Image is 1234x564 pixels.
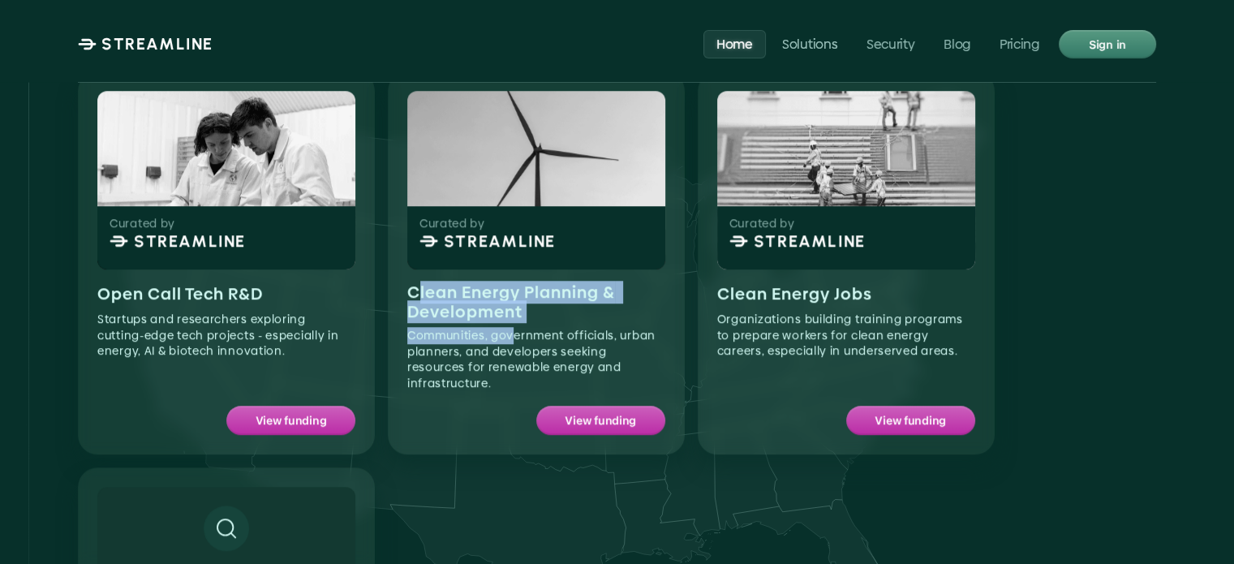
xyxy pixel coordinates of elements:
[717,312,975,359] p: Organizations building training programs to prepare workers for clean energy careers, especially ...
[729,216,986,232] p: Curated by
[875,410,946,431] p: View funding
[866,36,914,51] p: Security
[407,328,665,391] p: Communities, government officials, urban planners, and developers seeking resources for renewable...
[853,29,927,58] a: Security
[1089,33,1126,54] p: Sign in
[407,282,665,321] p: Clean Energy Planning & Development
[226,406,355,435] a: View funding
[134,231,246,251] p: STREAMLINE
[565,410,636,431] p: View funding
[78,34,213,54] a: STREAMLINE
[1059,30,1156,58] a: Sign in
[536,406,665,435] a: View funding
[846,406,975,435] a: View funding
[782,36,837,51] p: Solutions
[944,36,971,51] p: Blog
[716,36,753,51] p: Home
[256,410,327,431] p: View funding
[931,29,984,58] a: Blog
[97,284,355,304] p: Open Call Tech R&D
[754,231,866,251] p: STREAMLINE
[1000,36,1039,51] p: Pricing
[444,231,556,251] p: STREAMLINE
[703,29,766,58] a: Home
[97,312,355,359] p: Startups and researchers exploring cutting-edge tech projects - especially in energy, AI & biotec...
[110,216,366,232] p: Curated by
[101,34,213,54] p: STREAMLINE
[717,284,975,304] p: Clean Energy Jobs
[987,29,1052,58] a: Pricing
[419,216,676,232] p: Curated by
